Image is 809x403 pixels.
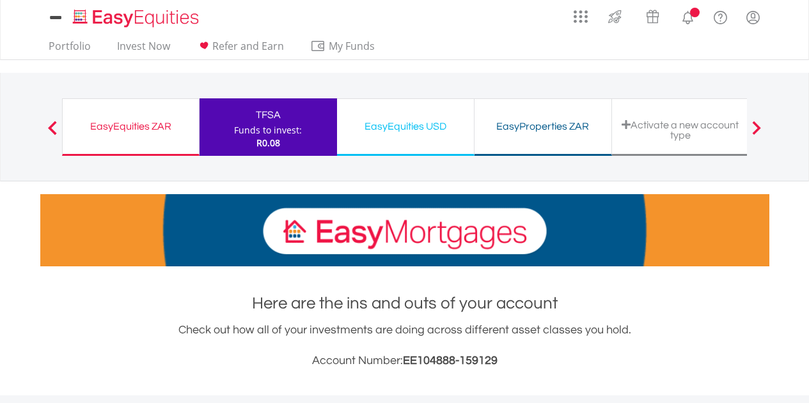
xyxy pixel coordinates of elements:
[68,3,204,29] a: Home page
[234,124,302,137] div: Funds to invest:
[40,352,769,370] h3: Account Number:
[704,3,737,29] a: FAQ's and Support
[737,3,769,31] a: My Profile
[207,106,329,124] div: TFSA
[604,6,625,27] img: thrive-v2.svg
[40,321,769,370] div: Check out how all of your investments are doing across different asset classes you hold.
[70,8,204,29] img: EasyEquities_Logo.png
[565,3,596,24] a: AppsGrid
[672,3,704,29] a: Notifications
[70,118,191,135] div: EasyEquities ZAR
[620,119,741,141] div: Activate a new account type
[40,292,769,315] h1: Here are the ins and outs of your account
[191,40,289,59] a: Refer and Earn
[642,6,663,27] img: vouchers-v2.svg
[403,354,498,367] span: EE104888-159129
[634,3,672,27] a: Vouchers
[40,194,769,266] img: EasyMortage Promotion Banner
[345,118,466,135] div: EasyEquities USD
[212,39,284,53] span: Refer and Earn
[310,38,394,54] span: My Funds
[112,40,175,59] a: Invest Now
[256,137,280,149] span: R0.08
[482,118,604,135] div: EasyProperties ZAR
[43,40,96,59] a: Portfolio
[574,10,588,24] img: grid-menu-icon.svg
